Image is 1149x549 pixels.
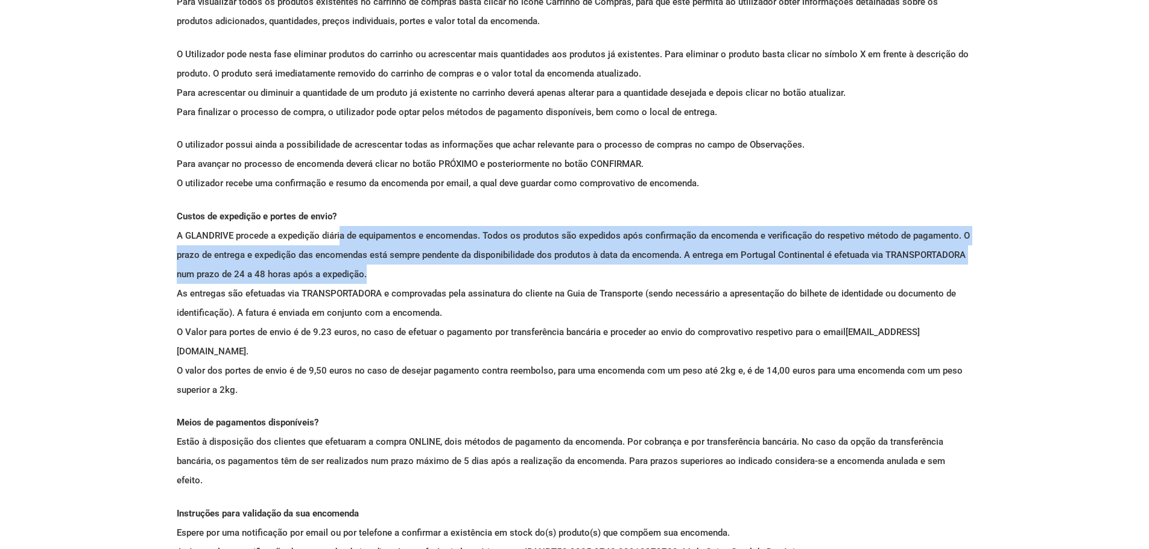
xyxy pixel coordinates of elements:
strong: Custos de expedição e portes de envio? [177,211,337,222]
p: A GLANDRIVE procede a expedição diária de equipamentos e encomendas. Todos os produtos são expedi... [177,207,973,413]
strong: Meios de pagamentos disponíveis? [177,417,318,428]
p: O utilizador possui ainda a possibilidade de acrescentar todas as informações que achar relevante... [177,135,973,207]
strong: Instruções para validação da sua encomenda [177,508,359,519]
p: Estão à disposição dos clientes que efetuaram a compra ONLINE, dois métodos de pagamento da encom... [177,413,973,504]
p: O Utilizador pode nesta fase eliminar produtos do carrinho ou acrescentar mais quantidades aos pr... [177,45,973,136]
